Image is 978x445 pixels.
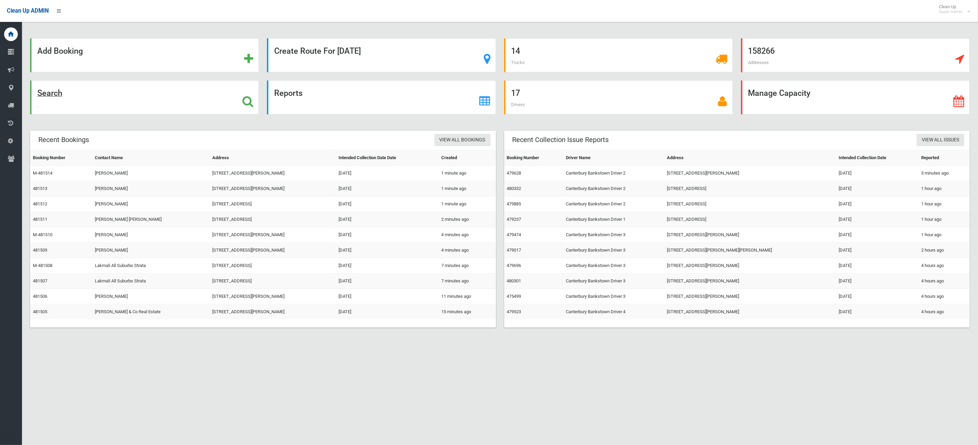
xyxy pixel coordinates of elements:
span: Trucks [511,60,525,65]
a: View All Bookings [434,134,491,147]
strong: Manage Capacity [748,88,811,98]
a: 481507 [33,278,47,283]
td: [DATE] [336,243,438,258]
th: Intended Collection Date Date [336,150,438,166]
a: Manage Capacity [741,80,970,114]
a: 479017 [507,247,521,253]
td: [STREET_ADDRESS] [664,196,836,212]
td: 1 hour ago [919,227,970,243]
a: 481511 [33,217,47,222]
td: [STREET_ADDRESS] [209,274,336,289]
td: [DATE] [836,227,919,243]
td: Canterbury Bankstown Driver 3 [563,289,664,304]
td: [STREET_ADDRESS][PERSON_NAME] [209,227,336,243]
strong: Add Booking [37,46,83,56]
td: [DATE] [336,212,438,227]
td: [DATE] [836,243,919,258]
td: [STREET_ADDRESS] [664,212,836,227]
th: Reported [919,150,970,166]
td: 4 hours ago [919,289,970,304]
a: 475499 [507,294,521,299]
td: [STREET_ADDRESS][PERSON_NAME] [209,304,336,320]
a: 481512 [33,201,47,206]
td: [STREET_ADDRESS][PERSON_NAME] [209,289,336,304]
td: [DATE] [836,196,919,212]
a: 481513 [33,186,47,191]
td: [DATE] [336,289,438,304]
strong: 17 [511,88,520,98]
a: 480332 [507,186,521,191]
a: M-481508 [33,263,52,268]
td: [STREET_ADDRESS][PERSON_NAME] [664,289,836,304]
header: Recent Collection Issue Reports [504,133,617,147]
strong: Reports [274,88,303,98]
td: 4 hours ago [919,304,970,320]
a: View All Issues [917,134,964,147]
td: [DATE] [836,274,919,289]
td: [PERSON_NAME] [92,227,209,243]
td: [STREET_ADDRESS][PERSON_NAME] [664,227,836,243]
a: 479628 [507,170,521,176]
td: [DATE] [836,289,919,304]
td: 1 hour ago [919,212,970,227]
td: [DATE] [836,212,919,227]
td: [STREET_ADDRESS][PERSON_NAME] [664,258,836,274]
td: 4 hours ago [919,274,970,289]
th: Address [664,150,836,166]
td: 3 minutes ago [919,166,970,181]
td: 1 minute ago [439,181,496,196]
td: [DATE] [336,274,438,289]
td: Canterbury Bankstown Driver 3 [563,274,664,289]
th: Intended Collection Date [836,150,919,166]
strong: Search [37,88,62,98]
td: [STREET_ADDRESS] [664,181,836,196]
td: Canterbury Bankstown Driver 2 [563,196,664,212]
td: Canterbury Bankstown Driver 4 [563,304,664,320]
td: 4 hours ago [919,258,970,274]
td: 2 hours ago [919,243,970,258]
a: 479474 [507,232,521,237]
td: [PERSON_NAME] [92,166,209,181]
td: [STREET_ADDRESS][PERSON_NAME] [209,243,336,258]
small: Super Admin [939,9,963,14]
a: Create Route For [DATE] [267,38,496,72]
td: [STREET_ADDRESS][PERSON_NAME] [664,274,836,289]
td: Lakmali All Suburbs Strata [92,274,209,289]
a: 158266 Addresses [741,38,970,72]
td: [PERSON_NAME] & Co Real Estate [92,304,209,320]
td: [PERSON_NAME] [PERSON_NAME] [92,212,209,227]
td: Canterbury Bankstown Driver 3 [563,243,664,258]
td: [DATE] [336,166,438,181]
a: 479523 [507,309,521,314]
a: 481505 [33,309,47,314]
td: Canterbury Bankstown Driver 2 [563,166,664,181]
td: 7 minutes ago [439,274,496,289]
td: Canterbury Bankstown Driver 2 [563,181,664,196]
td: Canterbury Bankstown Driver 3 [563,258,664,274]
td: [PERSON_NAME] [92,243,209,258]
td: Canterbury Bankstown Driver 3 [563,227,664,243]
a: M-481514 [33,170,52,176]
a: Search [30,80,259,114]
a: Add Booking [30,38,259,72]
td: 7 minutes ago [439,258,496,274]
a: 481506 [33,294,47,299]
td: [STREET_ADDRESS] [209,258,336,274]
td: 4 minutes ago [439,227,496,243]
td: 2 minutes ago [439,212,496,227]
td: [PERSON_NAME] [92,196,209,212]
header: Recent Bookings [30,133,97,147]
a: 480301 [507,278,521,283]
th: Driver Name [563,150,664,166]
strong: Create Route For [DATE] [274,46,361,56]
td: 11 minutes ago [439,289,496,304]
td: [DATE] [836,166,919,181]
th: Address [209,150,336,166]
span: Drivers [511,102,525,107]
span: Clean Up ADMIN [7,8,49,14]
span: Clean Up [936,4,969,14]
span: Addresses [748,60,769,65]
a: 17 Drivers [504,80,733,114]
td: 4 minutes ago [439,243,496,258]
td: 1 minute ago [439,196,496,212]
